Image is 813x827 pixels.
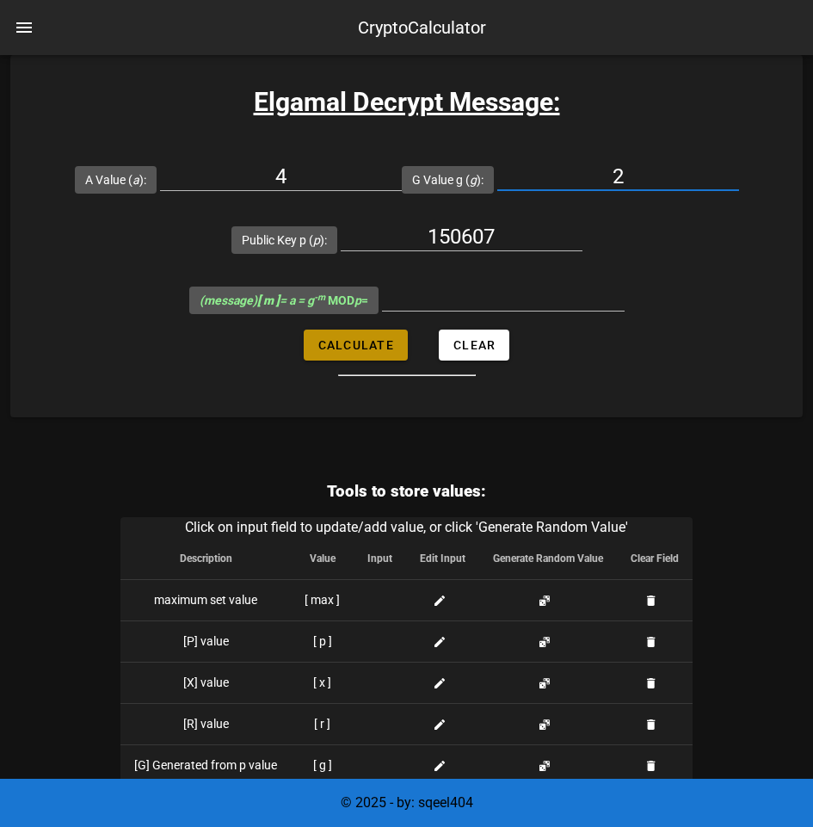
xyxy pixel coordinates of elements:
span: Description [180,552,232,565]
caption: Click on input field to update/add value, or click 'Generate Random Value' [120,517,693,538]
td: [X] value [120,662,291,703]
th: Input [354,538,406,579]
span: © 2025 - by: sqeel404 [341,794,473,811]
th: Generate Random Value [479,538,617,579]
button: nav-menu-toggle [3,7,45,48]
span: Input [367,552,392,565]
td: [ p ] [291,620,354,662]
span: Value [310,552,336,565]
span: Clear Field [631,552,679,565]
th: Clear Field [617,538,693,579]
label: A Value ( ): [85,171,146,188]
sup: -m [314,292,325,303]
td: maximum set value [120,579,291,620]
td: [ x ] [291,662,354,703]
button: Clear [439,330,509,361]
i: p [313,233,320,247]
span: MOD = [200,293,368,307]
span: Clear [453,338,496,352]
td: [P] value [120,620,291,662]
td: [ g ] [291,744,354,786]
button: Calculate [304,330,408,361]
i: a [132,173,139,187]
i: (message) = a = g [200,293,328,307]
span: Edit Input [420,552,465,565]
th: Value [291,538,354,579]
span: Generate Random Value [493,552,603,565]
td: [ r ] [291,703,354,744]
th: Edit Input [406,538,479,579]
label: G Value g ( ): [412,171,483,188]
i: p [354,293,361,307]
b: [ m ] [257,293,280,307]
td: [G] Generated from p value [120,744,291,786]
th: Description [120,538,291,579]
td: [ max ] [291,579,354,620]
i: g [470,173,477,187]
h3: Tools to store values: [120,479,693,503]
h3: Elgamal Decrypt Message: [10,83,803,121]
div: CryptoCalculator [358,15,486,40]
td: [R] value [120,703,291,744]
label: Public Key p ( ): [242,231,327,249]
span: Calculate [317,338,394,352]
